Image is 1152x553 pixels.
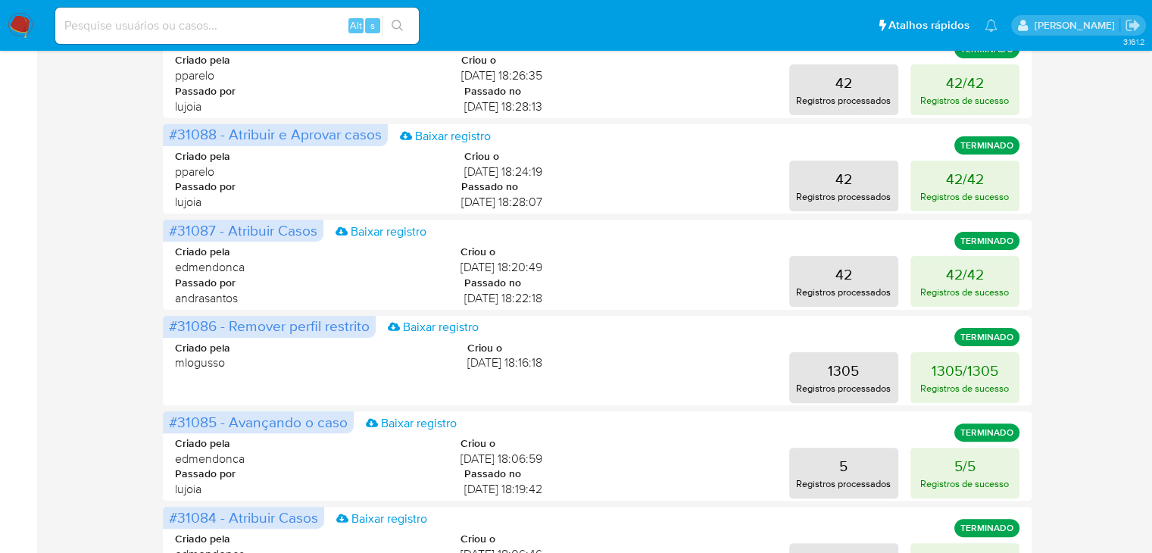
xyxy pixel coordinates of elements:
[55,16,419,36] input: Pesquise usuários ou casos...
[370,18,375,33] span: s
[1034,18,1119,33] p: matias.logusso@mercadopago.com.br
[350,18,362,33] span: Alt
[1125,17,1141,33] a: Sair
[985,19,997,32] a: Notificações
[888,17,969,33] span: Atalhos rápidos
[382,15,413,36] button: search-icon
[1122,36,1144,48] span: 3.161.2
